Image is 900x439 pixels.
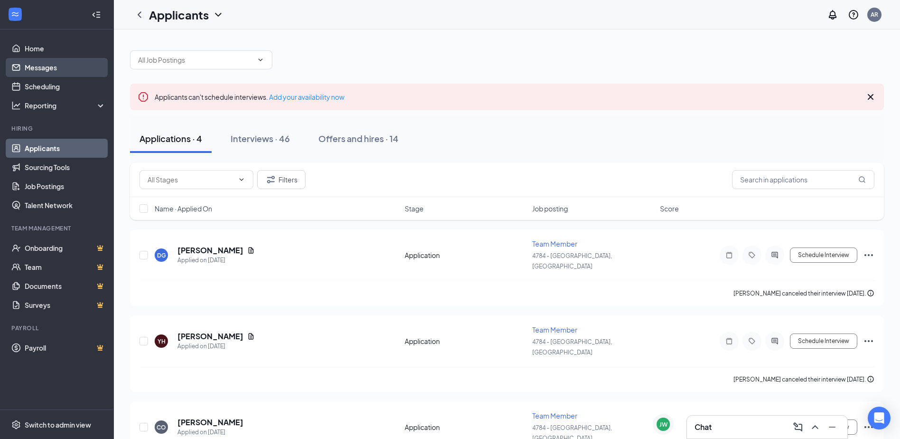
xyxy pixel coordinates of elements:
h5: [PERSON_NAME] [177,245,243,256]
span: Name · Applied On [155,204,212,213]
div: Applications · 4 [139,133,202,144]
button: Schedule Interview [790,248,857,263]
svg: Ellipses [863,421,874,433]
div: Interviews · 46 [231,133,290,144]
svg: ChevronDown [257,56,264,64]
span: 4784 - [GEOGRAPHIC_DATA], [GEOGRAPHIC_DATA] [532,252,612,270]
div: Application [405,422,527,432]
div: Switch to admin view [25,420,91,429]
span: Applicants can't schedule interviews. [155,93,344,101]
svg: Document [247,247,255,254]
svg: ActiveChat [769,337,780,345]
svg: Filter [265,174,277,185]
svg: WorkstreamLogo [10,10,20,19]
a: PayrollCrown [25,338,106,357]
h1: Applicants [149,7,209,23]
div: CO [157,423,166,431]
a: Add your availability now [269,93,344,101]
svg: Note [724,337,735,345]
div: Application [405,336,527,346]
svg: ChevronLeft [134,9,145,20]
div: Application [405,250,527,260]
a: Home [25,39,106,58]
a: Scheduling [25,77,106,96]
svg: ChevronUp [809,421,821,433]
div: JW [659,420,668,429]
svg: Collapse [92,10,101,19]
button: ChevronUp [807,420,823,435]
input: Search in applications [732,170,874,189]
div: YH [158,337,166,345]
svg: Tag [746,251,758,259]
svg: Info [867,375,874,383]
h3: Chat [695,422,712,432]
svg: Analysis [11,101,21,110]
svg: Settings [11,420,21,429]
button: Schedule Interview [790,334,857,349]
svg: Ellipses [863,335,874,347]
span: Team Member [532,239,577,248]
svg: Error [138,91,149,103]
svg: MagnifyingGlass [858,176,866,183]
button: Minimize [825,420,840,435]
a: Messages [25,58,106,77]
div: Open Intercom Messenger [868,407,891,429]
div: AR [871,10,878,19]
input: All Stages [148,174,234,185]
svg: ActiveChat [769,251,780,259]
svg: QuestionInfo [848,9,859,20]
span: Stage [405,204,424,213]
div: Offers and hires · 14 [318,133,399,144]
div: Applied on [DATE] [177,256,255,265]
a: SurveysCrown [25,296,106,315]
div: DG [157,251,166,259]
svg: ChevronDown [238,176,245,183]
input: All Job Postings [138,55,253,65]
div: Applied on [DATE] [177,342,255,351]
div: [PERSON_NAME] canceled their interview [DATE]. [733,289,874,298]
svg: ComposeMessage [792,421,804,433]
a: TeamCrown [25,258,106,277]
div: Applied on [DATE] [177,428,243,437]
svg: Note [724,251,735,259]
svg: ChevronDown [213,9,224,20]
span: Team Member [532,411,577,420]
span: Team Member [532,325,577,334]
div: Reporting [25,101,106,110]
svg: Info [867,289,874,297]
a: Talent Network [25,196,106,215]
span: Score [660,204,679,213]
span: 4784 - [GEOGRAPHIC_DATA], [GEOGRAPHIC_DATA] [532,338,612,356]
svg: Minimize [826,421,838,433]
a: Sourcing Tools [25,158,106,177]
div: Payroll [11,324,104,332]
svg: Cross [865,91,876,103]
button: Filter Filters [257,170,306,189]
svg: Document [247,333,255,340]
div: Hiring [11,124,104,133]
h5: [PERSON_NAME] [177,331,243,342]
a: Applicants [25,139,106,158]
svg: Ellipses [863,249,874,261]
span: Job posting [532,204,568,213]
a: OnboardingCrown [25,239,106,258]
svg: Tag [746,337,758,345]
svg: Notifications [827,9,838,20]
button: ComposeMessage [790,420,806,435]
div: [PERSON_NAME] canceled their interview [DATE]. [733,375,874,384]
a: Job Postings [25,177,106,196]
h5: [PERSON_NAME] [177,417,243,428]
a: DocumentsCrown [25,277,106,296]
div: Team Management [11,224,104,232]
